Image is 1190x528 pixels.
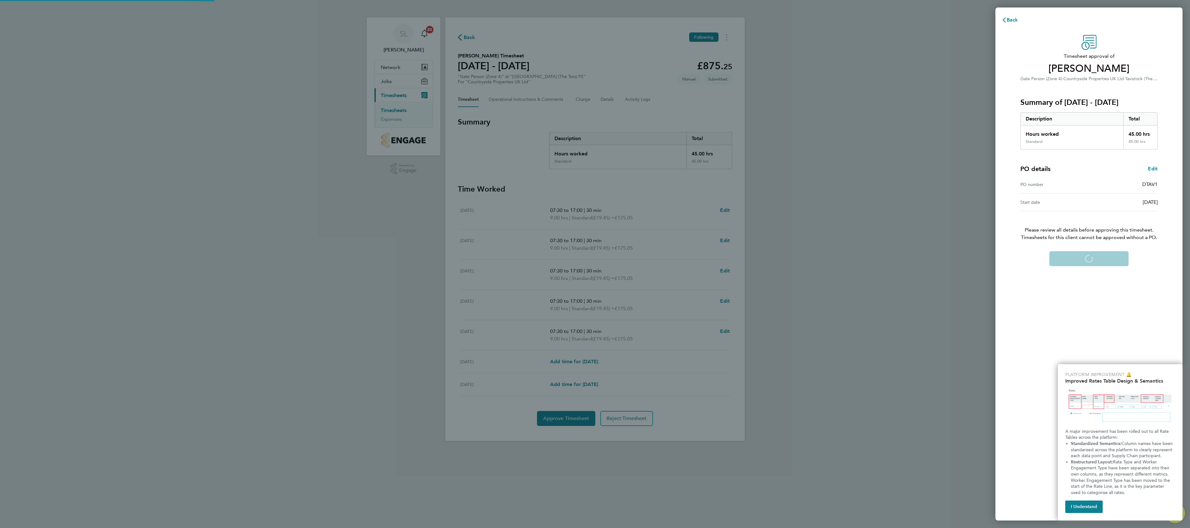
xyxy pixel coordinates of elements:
[1125,76,1169,81] span: Tavistock (The Tors) P2
[1065,378,1175,384] h2: Improved Rates Table Design & Semantics
[1065,372,1175,378] p: Platform Improvement 🔔
[1007,17,1018,23] span: Back
[1013,211,1165,241] p: Please review all details before approving this timesheet.
[1071,459,1113,465] strong: Restructured Layout:
[1065,428,1175,441] p: A major improvement has been rolled out to all Rate Tables across the platform:
[1123,139,1158,149] div: 45.00 hrs
[1021,113,1123,125] div: Description
[1020,76,1062,81] span: Gate Person (Zone 4)
[1020,198,1089,206] div: Start date
[1089,198,1158,206] div: [DATE]
[1071,441,1174,458] span: Column names have been standarised across the platform to clearly represent each data point and S...
[1020,97,1158,107] h3: Summary of [DATE] - [DATE]
[1062,76,1063,81] span: ·
[1142,181,1158,187] span: DTAV1
[1020,181,1089,188] div: PO number
[1020,62,1158,75] span: [PERSON_NAME]
[1020,112,1158,149] div: Summary of 25 - 31 Aug 2025
[1148,166,1158,172] span: Edit
[1065,501,1103,513] button: I Understand
[1124,76,1125,81] span: ·
[1021,125,1123,139] div: Hours worked
[1020,164,1051,173] h4: PO details
[1123,125,1158,139] div: 45.00 hrs
[1071,459,1171,495] span: Rate Type and Worker Engagement Type have been separated into their own columns, as they represen...
[1020,52,1158,60] span: Timesheet approval of
[1026,139,1042,144] div: Standard
[1065,386,1175,426] img: Updated Rates Table Design & Semantics
[1058,364,1183,521] div: Improved Rate Table Semantics
[1063,76,1124,81] span: Countryside Properties UK Ltd
[1013,234,1165,241] span: Timesheets for this client cannot be approved without a PO.
[1071,441,1121,446] strong: Standardized Semantics:
[1123,113,1158,125] div: Total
